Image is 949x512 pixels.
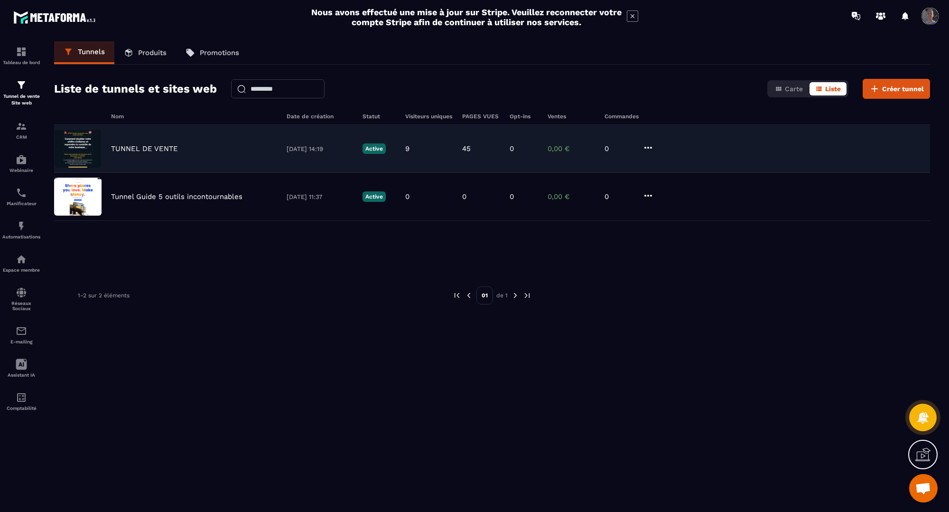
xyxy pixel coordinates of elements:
[2,60,40,65] p: Tableau de bord
[16,154,27,165] img: automations
[2,213,40,247] a: automationsautomationsAutomatisations
[825,85,841,93] span: Liste
[2,180,40,213] a: schedulerschedulerPlanificateur
[785,85,803,93] span: Carte
[2,134,40,140] p: CRM
[200,48,239,57] p: Promotions
[114,41,176,64] a: Produits
[311,7,622,27] h2: Nous avons effectué une mise à jour sur Stripe. Veuillez reconnecter votre compte Stripe afin de ...
[2,147,40,180] a: automationsautomationsWebinaire
[287,145,353,152] p: [DATE] 14:19
[54,79,217,98] h2: Liste de tunnels et sites web
[78,292,130,299] p: 1-2 sur 2 éléments
[2,406,40,411] p: Comptabilité
[363,191,386,202] p: Active
[2,247,40,280] a: automationsautomationsEspace membre
[16,46,27,57] img: formation
[111,192,242,201] p: Tunnel Guide 5 outils incontournables
[78,47,105,56] p: Tunnels
[54,130,102,168] img: image
[909,474,938,503] div: Ouvrir le chat
[2,93,40,106] p: Tunnel de vente Site web
[2,39,40,72] a: formationformationTableau de bord
[462,144,471,153] p: 45
[16,187,27,199] img: scheduler
[16,254,27,265] img: automations
[2,301,40,311] p: Réseaux Sociaux
[16,392,27,403] img: accountant
[863,79,930,99] button: Créer tunnel
[405,144,409,153] p: 9
[16,220,27,232] img: automations
[2,385,40,418] a: accountantaccountantComptabilité
[462,192,466,201] p: 0
[138,48,167,57] p: Produits
[54,178,102,216] img: image
[2,339,40,344] p: E-mailing
[16,121,27,132] img: formation
[548,144,595,153] p: 0,00 €
[176,41,249,64] a: Promotions
[111,113,277,120] h6: Nom
[405,192,409,201] p: 0
[16,79,27,91] img: formation
[465,291,473,300] img: prev
[111,144,178,153] p: TUNNEL DE VENTE
[2,168,40,173] p: Webinaire
[548,113,595,120] h6: Ventes
[2,72,40,114] a: formationformationTunnel de vente Site web
[405,113,453,120] h6: Visiteurs uniques
[363,113,396,120] h6: Statut
[2,234,40,239] p: Automatisations
[809,82,847,95] button: Liste
[2,318,40,351] a: emailemailE-mailing
[510,113,538,120] h6: Opt-ins
[605,192,633,201] p: 0
[287,193,353,200] p: [DATE] 11:37
[16,325,27,337] img: email
[2,114,40,147] a: formationformationCRM
[882,84,924,94] span: Créer tunnel
[605,144,633,153] p: 0
[511,291,520,300] img: next
[2,280,40,318] a: social-networksocial-networkRéseaux Sociaux
[523,291,531,300] img: next
[2,351,40,385] a: Assistant IA
[510,144,514,153] p: 0
[2,372,40,378] p: Assistant IA
[453,291,461,300] img: prev
[769,82,809,95] button: Carte
[496,292,508,299] p: de 1
[548,192,595,201] p: 0,00 €
[287,113,353,120] h6: Date de création
[2,201,40,206] p: Planificateur
[2,267,40,273] p: Espace membre
[13,9,99,26] img: logo
[16,287,27,298] img: social-network
[476,286,493,304] p: 01
[605,113,639,120] h6: Commandes
[462,113,500,120] h6: PAGES VUES
[510,192,514,201] p: 0
[363,143,386,154] p: Active
[54,41,114,64] a: Tunnels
